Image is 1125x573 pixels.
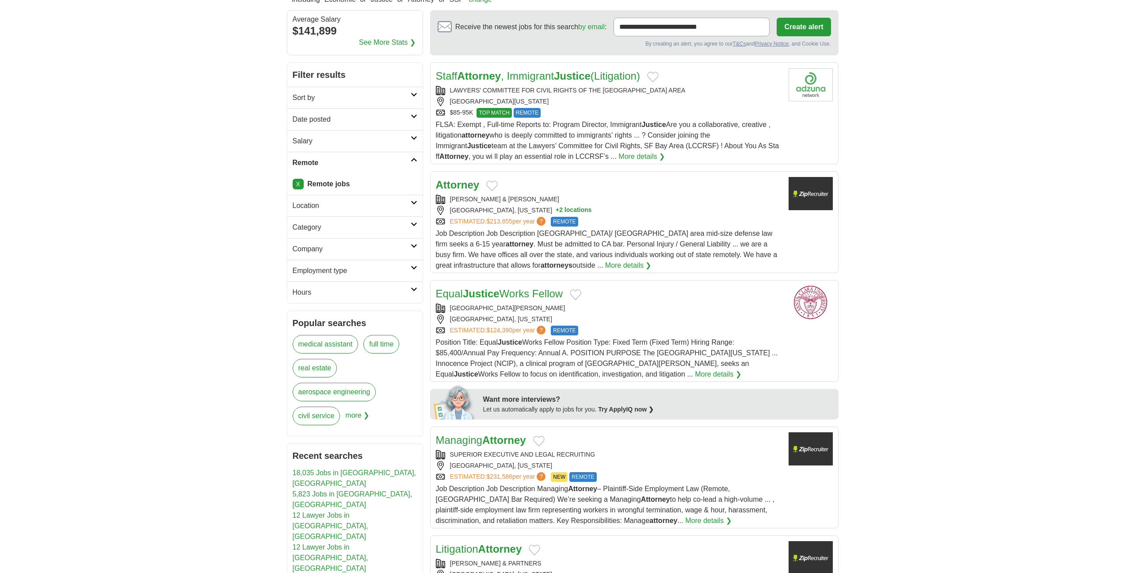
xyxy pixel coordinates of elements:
[293,511,368,540] a: 12 Lawyer Jobs in [GEOGRAPHIC_DATA], [GEOGRAPHIC_DATA]
[482,434,526,446] strong: Attorney
[486,218,512,225] span: $213,855
[454,370,478,378] strong: Justice
[598,406,654,413] a: Try ApplyIQ now ❯
[438,40,831,48] div: By creating an alert, you agree to our and , and Cookie Use.
[554,70,591,82] strong: Justice
[436,179,480,191] a: Attorney
[537,472,545,481] span: ?
[293,543,368,572] a: 12 Lawyer Jobs in [GEOGRAPHIC_DATA], [GEOGRAPHIC_DATA]
[541,262,572,269] strong: attorneys
[477,108,511,118] span: TOP MATCH
[486,181,498,191] button: Add to favorite jobs
[777,18,831,36] button: Create alert
[359,37,416,48] a: See More Stats ❯
[649,517,677,524] strong: attorney
[570,289,581,300] button: Add to favorite jobs
[537,326,545,335] span: ?
[293,16,417,23] div: Average Salary
[293,335,358,354] a: medical assistant
[293,222,411,233] h2: Category
[732,41,746,47] a: T&Cs
[436,288,563,300] a: EqualJusticeWorks Fellow
[568,485,597,492] strong: Attorney
[293,179,304,189] a: X
[569,472,596,482] span: REMOTE
[287,63,423,87] h2: Filter results
[436,97,782,106] div: [GEOGRAPHIC_DATA][US_STATE]
[436,543,522,555] a: LitigationAttorney
[685,515,732,526] a: More details ❯
[293,200,411,211] h2: Location
[293,114,411,125] h2: Date posted
[551,217,578,227] span: REMOTE
[363,335,399,354] a: full time
[436,450,782,459] div: SUPERIOR EXECUTIVE AND LEGAL RECRUITING
[293,244,411,254] h2: Company
[450,217,548,227] a: ESTIMATED:$213,855per year?
[450,304,565,311] a: [GEOGRAPHIC_DATA][PERSON_NAME]
[455,22,606,32] span: Receive the newest jobs for this search :
[307,180,350,188] strong: Remote jobs
[641,496,670,503] strong: Attorney
[293,265,411,276] h2: Employment type
[486,327,512,334] span: $124,390
[439,153,469,160] strong: Attorney
[436,434,526,446] a: ManagingAttorney
[287,130,423,152] a: Salary
[755,41,789,47] a: Privacy Notice
[457,70,501,82] strong: Attorney
[436,121,779,160] span: FLSA: Exempt , Full-time Reports to: Program Director, Immigrant Are you a collaborative, creativ...
[789,432,833,465] img: Company logo
[436,230,778,269] span: Job Description Job Description [GEOGRAPHIC_DATA]/ [GEOGRAPHIC_DATA] area mid-size defense law fi...
[618,151,665,162] a: More details ❯
[293,490,412,508] a: 5,823 Jobs in [GEOGRAPHIC_DATA], [GEOGRAPHIC_DATA]
[293,136,411,146] h2: Salary
[551,472,568,482] span: NEW
[287,195,423,216] a: Location
[293,383,376,401] a: aerospace engineering
[287,108,423,130] a: Date posted
[287,216,423,238] a: Category
[293,23,417,39] div: $141,899
[436,108,782,118] div: $85-95K
[450,472,548,482] a: ESTIMATED:$231,586per year?
[436,485,775,524] span: Job Description Job Description Managing – Plaintiff-Side Employment Law (Remote, [GEOGRAPHIC_DAT...
[506,240,534,248] strong: attorney
[293,407,340,425] a: civil service
[478,543,522,555] strong: Attorney
[695,369,741,380] a: More details ❯
[293,469,416,487] a: 18,035 Jobs in [GEOGRAPHIC_DATA], [GEOGRAPHIC_DATA]
[293,316,417,330] h2: Popular searches
[434,384,477,419] img: apply-iq-scientist.png
[293,287,411,298] h2: Hours
[293,92,411,103] h2: Sort by
[483,405,833,414] div: Let us automatically apply to jobs for you.
[293,449,417,462] h2: Recent searches
[551,326,578,335] span: REMOTE
[789,177,833,210] img: Company logo
[436,70,640,82] a: StaffAttorney, ImmigrantJustice(Litigation)
[436,559,782,568] div: [PERSON_NAME] & PARTNERS
[533,436,545,446] button: Add to favorite jobs
[789,286,833,319] img: Santa Clara University logo
[641,121,666,128] strong: Justice
[537,217,545,226] span: ?
[287,260,423,281] a: Employment type
[436,315,782,324] div: [GEOGRAPHIC_DATA], [US_STATE]
[789,68,833,101] img: Company logo
[436,206,782,215] div: [GEOGRAPHIC_DATA], [US_STATE]
[450,326,548,335] a: ESTIMATED:$124,390per year?
[287,152,423,173] a: Remote
[556,206,591,215] button: +2 locations
[293,359,337,377] a: real estate
[605,260,652,271] a: More details ❯
[647,72,659,82] button: Add to favorite jobs
[436,461,782,470] div: [GEOGRAPHIC_DATA], [US_STATE]
[578,23,605,31] a: by email
[287,281,423,303] a: Hours
[486,473,512,480] span: $231,586
[556,206,559,215] span: +
[345,407,369,431] span: more ❯
[436,338,778,378] span: Position Title: Equal Works Fellow Position Type: Fixed Term (Fixed Term) Hiring Range: $85,400/A...
[287,87,423,108] a: Sort by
